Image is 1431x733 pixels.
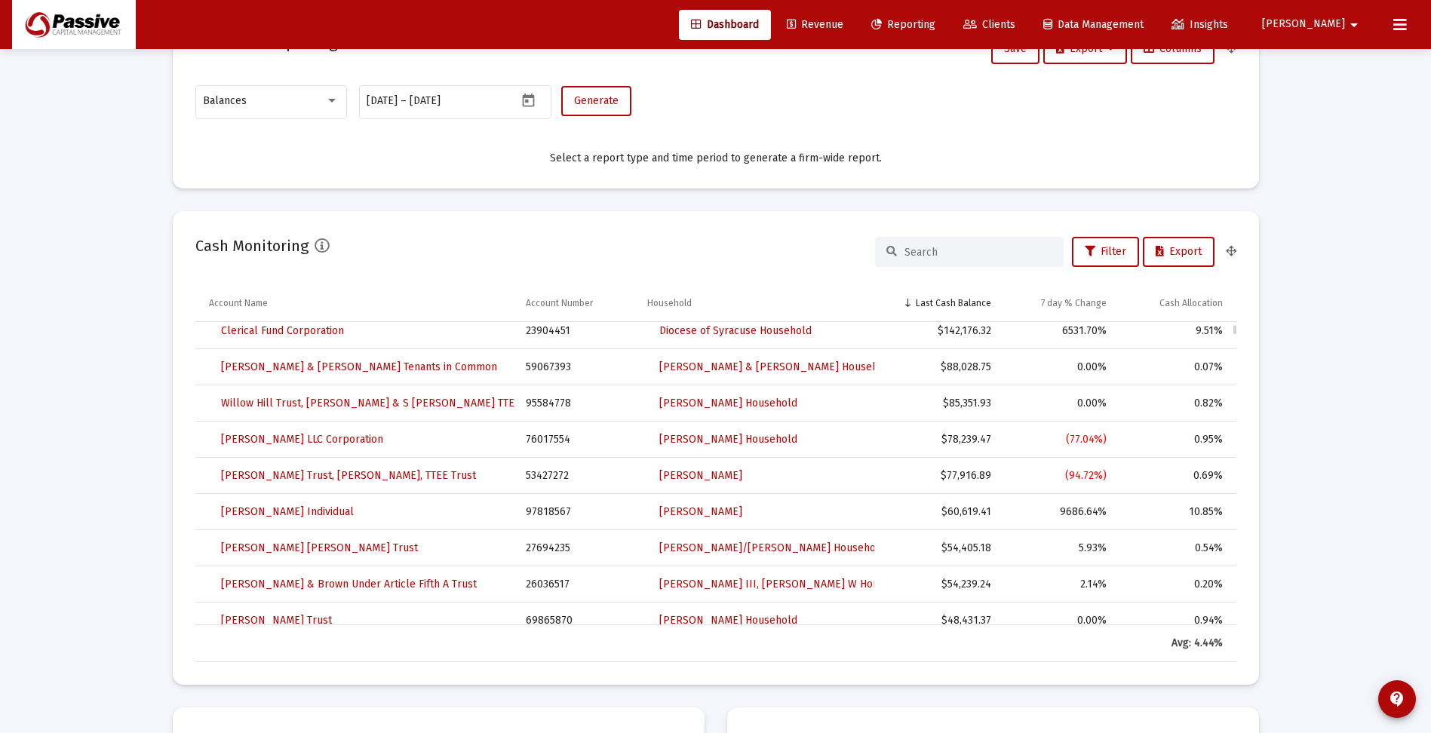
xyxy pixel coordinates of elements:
td: $60,619.41 [874,494,1003,530]
div: Household [647,297,692,309]
td: $88,028.75 [874,349,1003,385]
span: – [401,95,407,107]
a: Dashboard [679,10,771,40]
td: 0.95% [1117,422,1236,458]
td: 10.85% [1117,494,1236,530]
span: Generate [574,94,619,107]
a: Reporting [859,10,947,40]
a: Clerical Fund Corporation [209,316,356,346]
span: Reporting [871,18,935,31]
div: Select a report type and time period to generate a firm-wide report. [195,151,1236,166]
button: [PERSON_NAME] [1244,9,1381,39]
div: 7 day % Change [1041,297,1107,309]
td: 0.20% [1117,566,1236,603]
div: 0.00% [1012,360,1107,375]
span: [PERSON_NAME] III, [PERSON_NAME] W Household [659,578,912,590]
a: [PERSON_NAME] Trust, [PERSON_NAME], TTEE Trust [209,461,488,491]
button: Columns [1131,34,1215,64]
div: Last Cash Balance [916,297,991,309]
div: 0.00% [1012,396,1107,411]
td: $77,916.89 [874,458,1003,494]
span: Willow Hill Trust, [PERSON_NAME] & S [PERSON_NAME] TTEEs Trust [221,397,554,409]
a: [PERSON_NAME] Trust [209,606,344,636]
a: [PERSON_NAME] Household [647,425,809,455]
span: Clerical Fund Corporation [221,324,344,337]
span: [PERSON_NAME] & Brown Under Article Fifth A Trust [221,578,477,590]
td: Column 7 day % Change [1002,285,1117,321]
div: Avg: 4.44% [1128,636,1222,651]
button: Export [1143,237,1215,267]
td: $48,431.37 [874,603,1003,639]
mat-icon: arrow_drop_down [1345,10,1363,40]
img: Dashboard [23,10,124,40]
a: Clients [951,10,1027,40]
td: 9.51% [1117,313,1236,349]
td: 0.69% [1117,458,1236,494]
span: Export [1156,245,1202,258]
a: [PERSON_NAME] [647,461,754,491]
div: 0.00% [1012,613,1107,628]
button: Open calendar [517,89,539,111]
span: [PERSON_NAME] Individual [221,505,354,518]
td: 0.94% [1117,603,1236,639]
span: Dashboard [691,18,759,31]
input: Search [904,246,1052,259]
div: (94.72%) [1012,468,1107,483]
div: 9686.64% [1012,505,1107,520]
a: [PERSON_NAME] Household [647,388,809,419]
span: [PERSON_NAME] Household [659,397,797,409]
td: 59067393 [515,349,637,385]
div: 6531.70% [1012,324,1107,339]
button: Generate [561,86,631,116]
td: 69865870 [515,603,637,639]
span: Revenue [787,18,843,31]
td: 95584778 [515,385,637,422]
div: Cash Allocation [1159,297,1223,309]
td: Column Account Name [195,285,516,321]
td: 0.54% [1117,530,1236,566]
input: End date [410,95,482,107]
div: Account Name [209,297,268,309]
a: [PERSON_NAME] & Brown Under Article Fifth A Trust [209,569,489,600]
mat-icon: contact_support [1388,690,1406,708]
span: [PERSON_NAME] Household [659,433,797,446]
td: 97818567 [515,494,637,530]
button: Save [991,34,1039,64]
a: Diocese of Syracuse Household [647,316,824,346]
span: [PERSON_NAME] Trust [221,614,332,627]
span: Clients [963,18,1015,31]
a: [PERSON_NAME] [647,497,754,527]
td: $54,239.24 [874,566,1003,603]
span: Balances [203,94,247,107]
td: 26036517 [515,566,637,603]
td: Column Account Number [515,285,637,321]
a: [PERSON_NAME] [PERSON_NAME] Trust [209,533,430,563]
a: Willow Hill Trust, [PERSON_NAME] & S [PERSON_NAME] TTEEs Trust [209,388,566,419]
div: Account Number [526,297,593,309]
a: [PERSON_NAME] LLC Corporation [209,425,395,455]
td: 0.82% [1117,385,1236,422]
a: [PERSON_NAME] Individual [209,497,366,527]
span: [PERSON_NAME] [659,469,742,482]
div: Data grid [195,285,1236,662]
td: $54,405.18 [874,530,1003,566]
td: Column Cash Allocation [1117,285,1236,321]
span: Data Management [1043,18,1144,31]
span: Diocese of Syracuse Household [659,324,812,337]
a: [PERSON_NAME] Household [647,606,809,636]
td: 23904451 [515,313,637,349]
span: [PERSON_NAME] [1262,18,1345,31]
h2: Cash Monitoring [195,234,309,258]
td: 76017554 [515,422,637,458]
td: 53427272 [515,458,637,494]
td: Column Last Cash Balance [874,285,1003,321]
a: [PERSON_NAME] & [PERSON_NAME] Household [647,352,906,382]
a: Data Management [1031,10,1156,40]
a: [PERSON_NAME] & [PERSON_NAME] Tenants in Common [209,352,509,382]
a: [PERSON_NAME] III, [PERSON_NAME] W Household [647,569,924,600]
span: [PERSON_NAME] LLC Corporation [221,433,383,446]
td: $85,351.93 [874,385,1003,422]
td: $142,176.32 [874,313,1003,349]
td: 0.07% [1117,349,1236,385]
span: Insights [1172,18,1228,31]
